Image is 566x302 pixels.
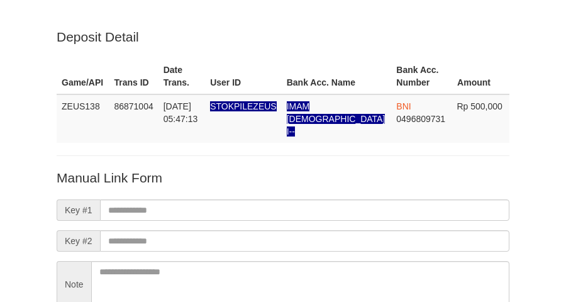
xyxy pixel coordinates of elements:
span: Nama rekening ada tanda titik/strip, harap diedit [287,101,386,137]
p: Deposit Detail [57,28,509,46]
p: Manual Link Form [57,169,509,187]
span: Key #2 [57,230,100,252]
span: BNI [396,101,411,111]
td: ZEUS138 [57,94,109,143]
th: Game/API [57,59,109,94]
th: Amount [452,59,509,94]
span: Rp 500,000 [457,101,502,111]
th: Bank Acc. Number [391,59,452,94]
th: Date Trans. [158,59,205,94]
span: Copy 0496809731 to clipboard [396,114,445,124]
span: [DATE] 05:47:13 [164,101,198,124]
span: Key #1 [57,199,100,221]
th: Bank Acc. Name [282,59,392,94]
th: Trans ID [109,59,158,94]
td: 86871004 [109,94,158,143]
th: User ID [205,59,282,94]
span: Nama rekening ada tanda titik/strip, harap diedit [210,101,277,111]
